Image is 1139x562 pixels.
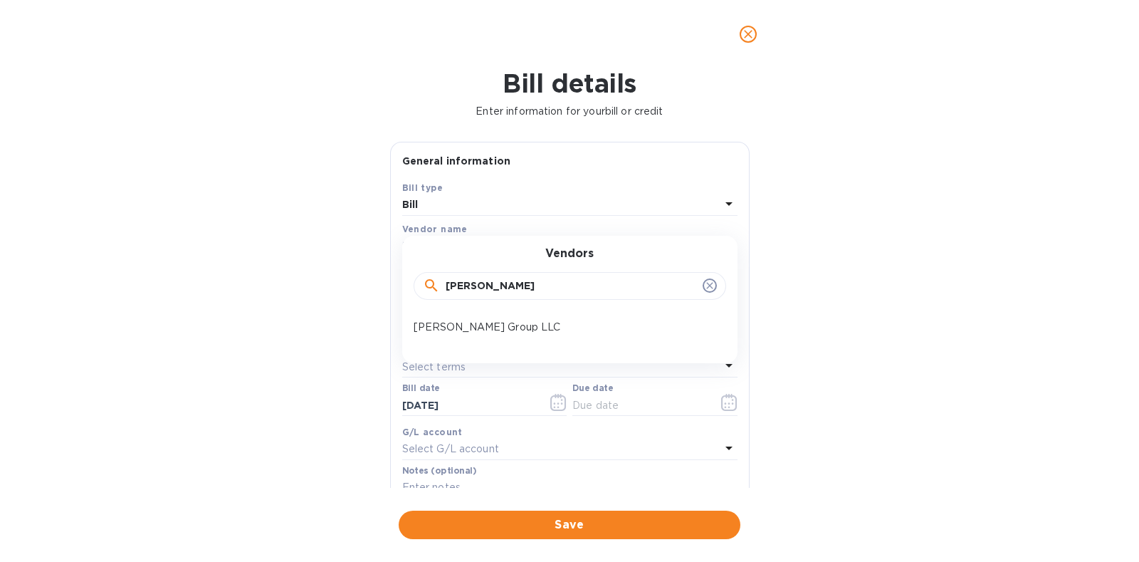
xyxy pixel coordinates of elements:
[402,360,466,375] p: Select terms
[731,17,765,51] button: close
[402,155,511,167] b: General information
[446,276,697,297] input: Search
[399,511,740,539] button: Save
[402,239,502,254] p: Select vendor name
[572,395,707,416] input: Due date
[545,247,594,261] h3: Vendors
[402,427,463,437] b: G/L account
[402,199,419,210] b: Bill
[402,442,499,457] p: Select G/L account
[402,182,443,193] b: Bill type
[402,385,440,393] label: Bill date
[11,68,1128,98] h1: Bill details
[572,385,613,393] label: Due date
[402,467,477,475] label: Notes (optional)
[402,224,468,234] b: Vendor name
[402,477,738,499] input: Enter notes
[414,320,715,335] p: [PERSON_NAME] Group LLC
[11,104,1128,119] p: Enter information for your bill or credit
[402,395,537,416] input: Select date
[410,516,729,534] span: Save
